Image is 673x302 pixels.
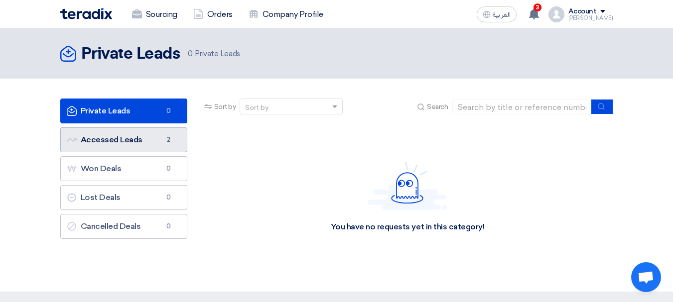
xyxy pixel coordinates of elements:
div: Sort by [245,102,269,113]
span: 3 [534,3,541,11]
span: Sort by [214,101,236,112]
a: Orders [185,3,241,25]
div: Open chat [631,262,661,292]
a: Accessed Leads2 [60,127,187,152]
span: 0 [163,193,175,202]
span: Search [427,101,448,112]
img: Teradix logo [60,8,112,19]
span: 2 [163,135,175,145]
a: Private Leads0 [60,99,187,123]
img: Hello [368,162,447,210]
h2: Private Leads [81,44,180,64]
span: 0 [163,221,175,231]
span: 0 [188,49,193,58]
a: Company Profile [241,3,331,25]
a: Cancelled Deals0 [60,214,187,239]
input: Search by title or reference number [452,100,592,114]
span: 0 [163,164,175,174]
a: Won Deals0 [60,156,187,181]
a: Sourcing [124,3,185,25]
span: Private Leads [188,48,240,60]
span: 0 [163,106,175,116]
span: العربية [493,11,511,18]
div: Account [568,7,597,16]
div: You have no requests yet in this category! [331,222,485,232]
button: العربية [477,6,517,22]
img: profile_test.png [548,6,564,22]
a: Lost Deals0 [60,185,187,210]
div: [PERSON_NAME] [568,15,613,21]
